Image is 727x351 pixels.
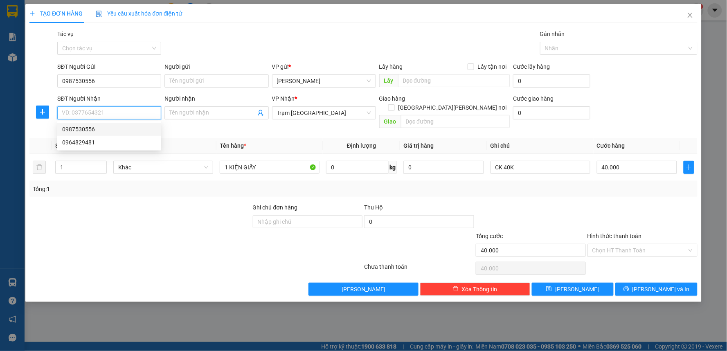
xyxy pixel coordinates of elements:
[57,123,161,136] div: 0987530556
[487,138,594,154] th: Ghi chú
[491,161,590,174] input: Ghi Chú
[597,142,625,149] span: Cước hàng
[164,94,268,103] div: Người nhận
[420,283,530,296] button: deleteXóa Thông tin
[57,94,161,103] div: SĐT Người Nhận
[57,136,161,149] div: 0964829481
[623,286,629,292] span: printer
[253,204,298,211] label: Ghi chú đơn hàng
[615,283,698,296] button: printer[PERSON_NAME] và In
[401,115,510,128] input: Dọc đường
[513,95,554,102] label: Cước giao hàng
[379,115,401,128] span: Giao
[555,285,599,294] span: [PERSON_NAME]
[277,75,371,87] span: Phan Thiết
[389,161,397,174] span: kg
[462,285,497,294] span: Xóa Thông tin
[220,142,246,149] span: Tên hàng
[55,142,62,149] span: SL
[513,106,590,119] input: Cước giao hàng
[220,161,320,174] input: VD: Bàn, Ghế
[403,142,434,149] span: Giá trị hàng
[62,125,156,134] div: 0987530556
[277,107,371,119] span: Trạm Sài Gòn
[632,285,690,294] span: [PERSON_NAME] và In
[29,11,35,16] span: plus
[364,204,383,211] span: Thu Hộ
[57,62,161,71] div: SĐT Người Gửi
[540,31,565,37] label: Gán nhãn
[513,63,550,70] label: Cước lấy hàng
[57,31,74,37] label: Tác vụ
[342,285,385,294] span: [PERSON_NAME]
[363,262,475,277] div: Chưa thanh toán
[272,95,295,102] span: VP Nhận
[96,10,182,17] span: Yêu cầu xuất hóa đơn điện tử
[118,161,208,173] span: Khác
[33,161,46,174] button: delete
[272,62,376,71] div: VP gửi
[687,12,693,18] span: close
[36,106,49,119] button: plus
[403,161,484,174] input: 0
[476,233,503,239] span: Tổng cước
[679,4,702,27] button: Close
[513,74,590,88] input: Cước lấy hàng
[379,74,398,87] span: Lấy
[29,10,83,17] span: TẠO ĐƠN HÀNG
[474,62,510,71] span: Lấy tận nơi
[546,286,552,292] span: save
[379,95,405,102] span: Giao hàng
[532,283,614,296] button: save[PERSON_NAME]
[62,138,156,147] div: 0964829481
[398,74,510,87] input: Dọc đường
[96,11,102,17] img: icon
[36,109,49,115] span: plus
[453,286,459,292] span: delete
[33,184,281,193] div: Tổng: 1
[684,164,693,171] span: plus
[379,63,403,70] span: Lấy hàng
[253,215,363,228] input: Ghi chú đơn hàng
[587,233,642,239] label: Hình thức thanh toán
[257,110,264,116] span: user-add
[347,142,376,149] span: Định lượng
[308,283,419,296] button: [PERSON_NAME]
[395,103,510,112] span: [GEOGRAPHIC_DATA][PERSON_NAME] nơi
[684,161,694,174] button: plus
[164,62,268,71] div: Người gửi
